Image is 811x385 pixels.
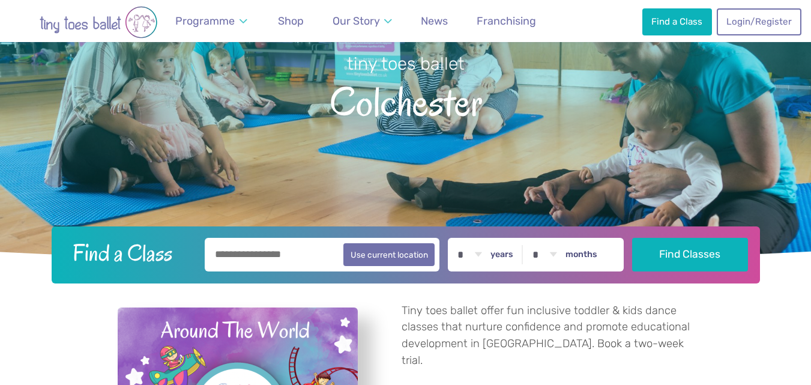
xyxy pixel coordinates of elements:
span: News [421,14,448,27]
a: Find a Class [642,8,712,35]
a: Login/Register [717,8,801,35]
span: Shop [278,14,304,27]
span: Our Story [333,14,380,27]
img: tiny toes ballet [14,6,182,38]
a: Our Story [327,8,398,35]
span: Programme [175,14,235,27]
span: Colchester [21,76,790,124]
label: months [565,249,597,260]
a: Programme [170,8,253,35]
a: Franchising [471,8,541,35]
a: News [415,8,453,35]
small: tiny toes ballet [347,53,465,74]
button: Find Classes [632,238,748,271]
button: Use current location [343,243,435,266]
p: Tiny toes ballet offer fun inclusive toddler & kids dance classes that nurture confidence and pro... [402,303,694,369]
h2: Find a Class [63,238,196,268]
label: years [490,249,513,260]
a: Shop [273,8,309,35]
span: Franchising [477,14,536,27]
